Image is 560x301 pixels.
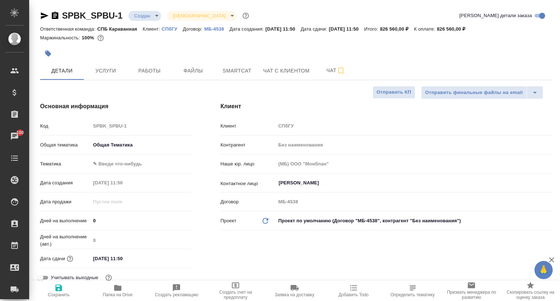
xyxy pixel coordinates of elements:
input: Пустое поле [276,121,552,131]
p: СПБ Караванная [97,26,143,32]
a: 100 [2,127,27,145]
button: 🙏 [534,261,553,279]
p: Дней на выполнение [40,217,90,224]
button: Скопировать ссылку на оценку заказа [501,281,560,301]
button: Создан [132,13,152,19]
button: Призвать менеджера по развитию [442,281,501,301]
p: Дата сдачи [40,255,65,262]
p: Тематика [40,160,90,168]
span: Скопировать ссылку на оценку заказа [505,290,556,300]
input: Пустое поле [276,196,552,207]
div: ✎ Введи что-нибудь [93,160,182,168]
h4: Клиент [221,102,552,111]
span: Создать рекламацию [155,292,198,297]
h4: Основная информация [40,102,191,111]
button: Отправить финальные файлы на email [421,86,527,99]
p: Дней на выполнение (авт.) [40,233,90,248]
span: Детали [44,66,79,75]
input: Пустое поле [90,196,154,207]
p: Дата создания [40,179,90,187]
span: Заявка на доставку [275,292,314,297]
span: Чат [318,66,353,75]
p: Код [40,122,90,130]
button: Добавить Todo [324,281,383,301]
div: ✎ Введи что-нибудь [90,158,191,170]
span: 100 [12,129,28,136]
button: Определить тематику [383,281,442,301]
span: Призвать менеджера по развитию [446,290,497,300]
span: Работы [132,66,167,75]
p: Маржинальность: [40,35,82,40]
p: Ответственная команда: [40,26,97,32]
button: Скопировать ссылку [51,11,59,20]
p: К оплате: [414,26,437,32]
span: Услуги [88,66,123,75]
div: Создан [128,11,161,21]
p: Итого: [364,26,380,32]
span: Сохранить [48,292,70,297]
p: Дата создания: [230,26,265,32]
span: Добавить Todo [339,292,369,297]
p: 826 560,00 ₽ [437,26,471,32]
span: Отправить КП [377,88,411,97]
p: Проект [221,217,237,224]
p: [DATE] 11:50 [265,26,301,32]
span: Папка на Drive [103,292,133,297]
input: Пустое поле [276,140,552,150]
button: Скопировать ссылку для ЯМессенджера [40,11,49,20]
button: Создать рекламацию [147,281,206,301]
span: Smartcat [219,66,254,75]
span: Файлы [176,66,211,75]
p: Клиент [221,122,276,130]
div: split button [421,86,543,99]
button: Создать счет на предоплату [206,281,265,301]
button: [DEMOGRAPHIC_DATA] [171,13,228,19]
span: 🙏 [537,262,550,278]
input: Пустое поле [276,159,552,169]
p: Контактное лицо [221,180,276,187]
button: Open [548,182,549,184]
a: SPBK_SPBU-1 [62,11,122,20]
button: 0.00 RUB; [96,33,105,43]
p: [DATE] 11:50 [329,26,364,32]
a: СПбГУ [162,26,183,32]
p: 100% [82,35,96,40]
button: Добавить тэг [40,46,56,62]
span: Учитывать выходные [51,274,98,281]
button: Если добавить услуги и заполнить их объемом, то дата рассчитается автоматически [65,254,75,263]
input: ✎ Введи что-нибудь [90,215,191,226]
p: 826 560,00 ₽ [380,26,414,32]
span: Чат с клиентом [263,66,310,75]
input: ✎ Введи что-нибудь [90,253,154,264]
button: Отправить КП [373,86,415,99]
p: Договор [221,198,276,206]
button: Папка на Drive [88,281,147,301]
span: Определить тематику [390,292,435,297]
p: Клиент: [143,26,162,32]
div: Проект по умолчанию (Договор "МБ-4538", контрагент "Без наименования") [276,215,552,227]
span: Создать счет на предоплату [210,290,261,300]
input: Пустое поле [90,235,191,246]
p: Договор: [183,26,205,32]
a: МБ-4538 [204,26,229,32]
span: [PERSON_NAME] детали заказа [459,12,532,19]
button: Доп статусы указывают на важность/срочность заказа [241,11,250,20]
p: Наше юр. лицо [221,160,276,168]
div: Общая Тематика [90,139,191,151]
button: Выбери, если сб и вс нужно считать рабочими днями для выполнения заказа. [104,273,113,282]
svg: Подписаться [337,66,345,75]
input: Пустое поле [90,121,191,131]
p: Дата сдачи: [301,26,329,32]
p: Общая тематика [40,141,90,149]
button: Сохранить [29,281,88,301]
input: Пустое поле [90,177,154,188]
div: Создан [167,11,237,21]
p: Контрагент [221,141,276,149]
button: Заявка на доставку [265,281,324,301]
span: Отправить финальные файлы на email [425,89,523,97]
p: Дата продажи [40,198,90,206]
